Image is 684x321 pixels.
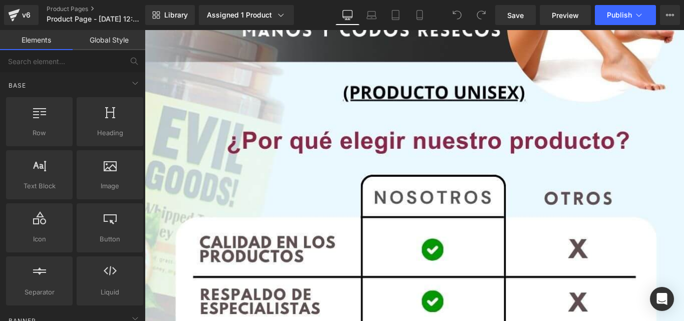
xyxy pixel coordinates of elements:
a: Preview [540,5,591,25]
a: Laptop [360,5,384,25]
span: Separator [9,287,70,297]
a: Tablet [384,5,408,25]
a: Product Pages [47,5,162,13]
a: Desktop [335,5,360,25]
div: v6 [20,9,33,22]
span: Library [164,11,188,20]
button: More [660,5,680,25]
span: Button [80,234,140,244]
span: Save [507,10,524,21]
a: v6 [4,5,39,25]
span: Product Page - [DATE] 12:00:56 [47,15,143,23]
span: Heading [80,128,140,138]
button: Undo [447,5,467,25]
a: Global Style [73,30,145,50]
span: Base [8,81,27,90]
span: Row [9,128,70,138]
button: Redo [471,5,491,25]
a: Mobile [408,5,432,25]
span: Icon [9,234,70,244]
div: Open Intercom Messenger [650,287,674,311]
div: Assigned 1 Product [207,10,286,20]
span: Image [80,181,140,191]
span: Liquid [80,287,140,297]
a: New Library [145,5,195,25]
span: Text Block [9,181,70,191]
span: Preview [552,10,579,21]
button: Publish [595,5,656,25]
span: Publish [607,11,632,19]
